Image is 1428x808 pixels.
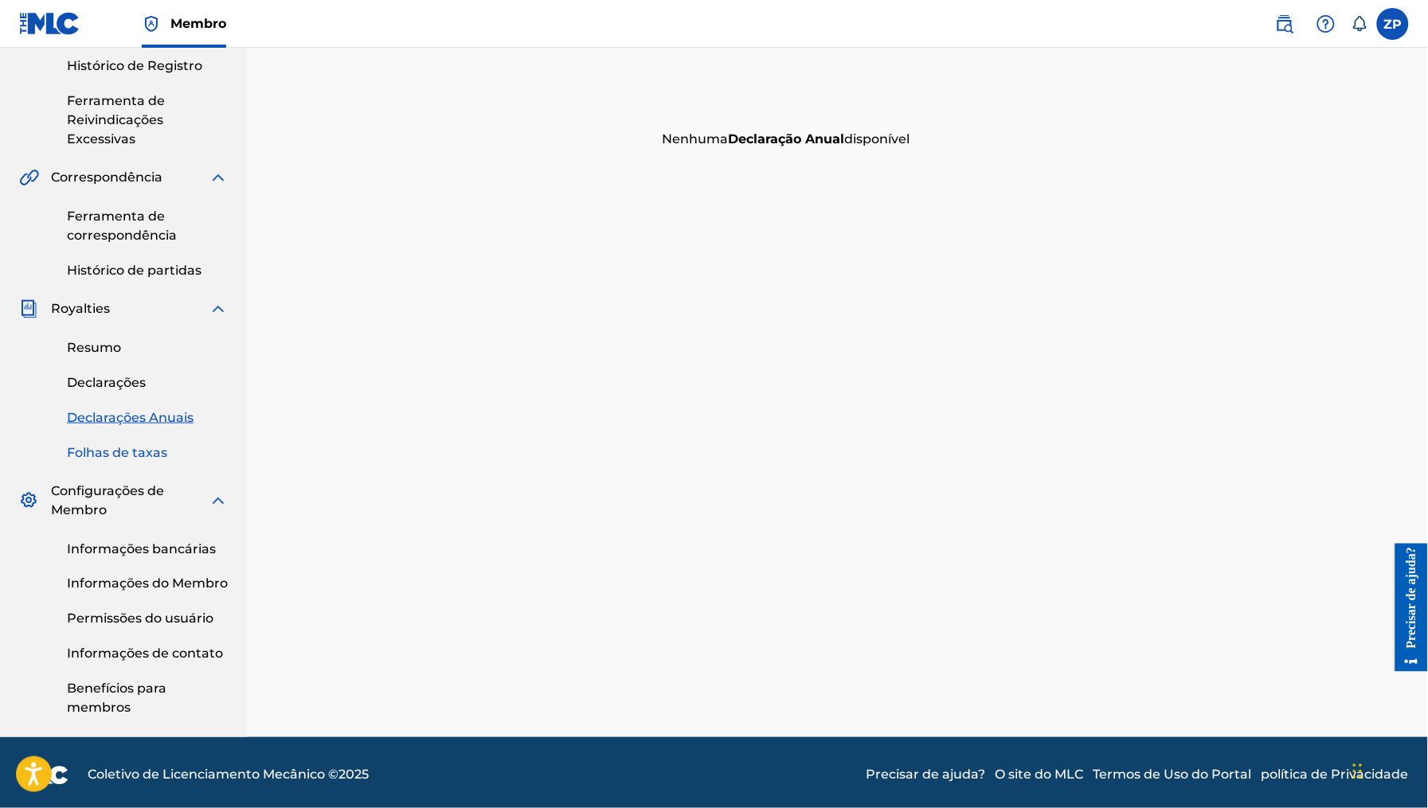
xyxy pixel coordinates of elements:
[67,576,228,591] font: Informações do Membro
[19,491,38,510] img: Configurações de Membro
[67,263,201,278] font: Histórico de partidas
[22,3,35,104] font: Precisar de ajuda?
[88,767,338,783] font: Coletivo de Licenciamento Mecânico ©
[1348,732,1428,808] iframe: Widget de bate-papo
[170,16,226,31] font: Membro
[663,131,729,146] font: Nenhuma
[67,373,228,392] a: Declarações
[209,299,228,318] img: expandir
[729,131,845,146] font: Declaração Anual
[67,209,177,243] font: Ferramenta de correspondência
[67,408,228,427] a: Declarações Anuais
[19,299,38,318] img: Royalties
[19,12,80,35] img: Logotipo da MLC
[51,170,162,185] font: Correspondência
[67,443,228,463] a: Folhas de taxas
[67,575,228,594] a: Informações do Membro
[67,645,228,664] a: Informações de contato
[67,611,213,626] font: Permissões do usuário
[866,767,986,783] font: Precisar de ajuda?
[67,261,228,280] a: Histórico de partidas
[1262,766,1409,785] a: política de Privacidade
[67,57,228,76] a: Histórico de Registro
[209,491,228,510] img: expandir
[67,340,121,355] font: Resumo
[51,301,110,316] font: Royalties
[1269,8,1301,40] a: Pesquisa pública
[142,14,161,33] img: Principal detentor de direitos autorais
[1093,766,1252,785] a: Termos de Uso do Portal
[67,338,228,357] a: Resumo
[67,680,228,718] a: Benefícios para membros
[1275,14,1294,33] img: procurar
[1093,767,1252,783] font: Termos de Uso do Portal
[1316,14,1336,33] img: ajuda
[67,410,194,425] font: Declarações Anuais
[845,131,910,146] font: disponível
[1383,544,1428,672] iframe: Centro de Recursos
[67,207,228,245] a: Ferramenta de correspondência
[67,375,146,390] font: Declarações
[19,168,39,187] img: Correspondência
[67,540,228,559] a: Informações bancárias
[67,646,223,662] font: Informações de contato
[996,766,1084,785] a: O site do MLC
[1352,16,1367,32] div: Notificações
[1310,8,1342,40] div: Ajuda
[866,766,986,785] a: Precisar de ajuda?
[1353,747,1363,795] div: Arrastar
[996,767,1084,783] font: O site do MLC
[67,541,216,556] font: Informações bancárias
[338,767,369,783] font: 2025
[67,445,167,460] font: Folhas de taxas
[67,681,166,716] font: Benefícios para membros
[67,58,202,73] font: Histórico de Registro
[209,168,228,187] img: expandir
[67,610,228,629] a: Permissões do usuário
[67,92,228,149] a: Ferramenta de Reivindicações Excessivas
[51,483,164,517] font: Configurações de Membro
[1262,767,1409,783] font: política de Privacidade
[1377,8,1409,40] div: Menu do usuário
[67,93,165,146] font: Ferramenta de Reivindicações Excessivas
